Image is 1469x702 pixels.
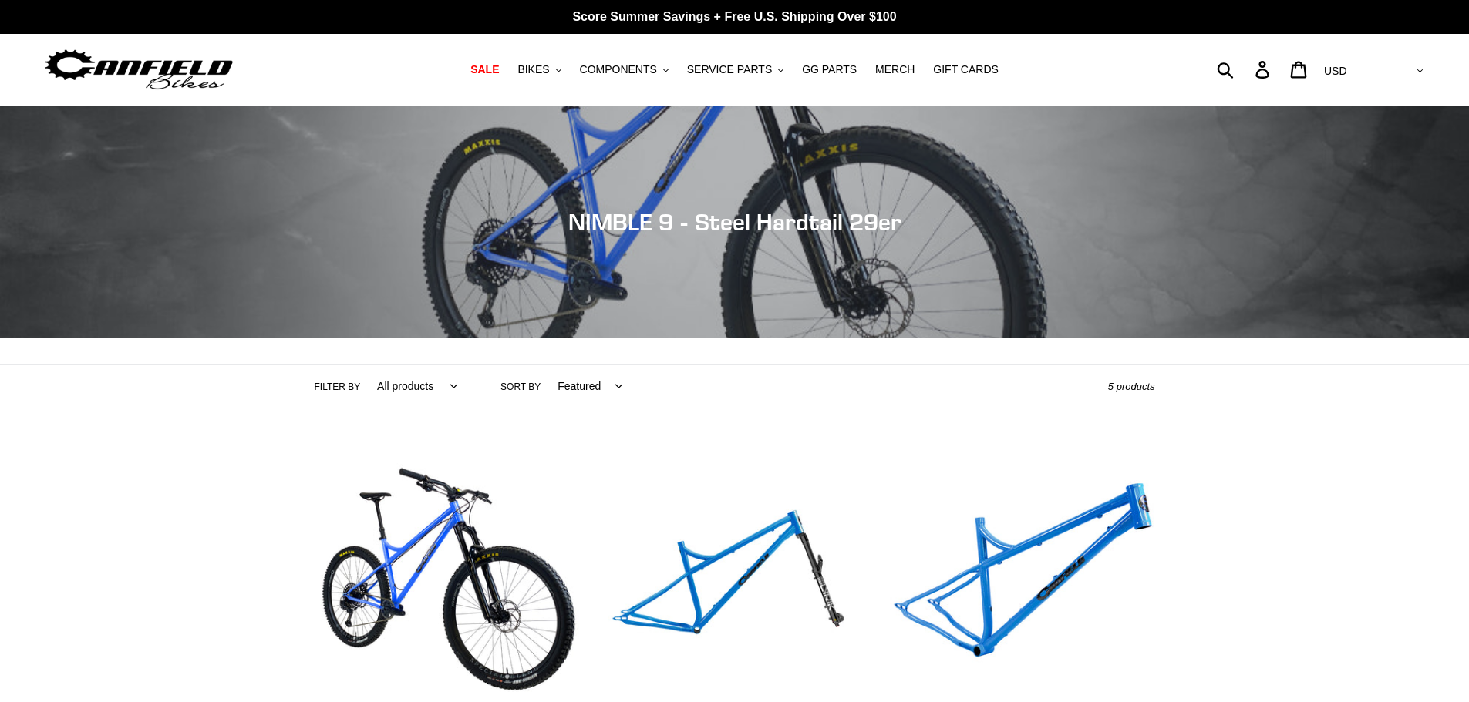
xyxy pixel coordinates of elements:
[315,380,361,394] label: Filter by
[580,63,657,76] span: COMPONENTS
[1225,52,1265,86] input: Search
[572,59,676,80] button: COMPONENTS
[679,59,791,80] button: SERVICE PARTS
[933,63,999,76] span: GIFT CARDS
[510,59,568,80] button: BIKES
[794,59,864,80] a: GG PARTS
[687,63,772,76] span: SERVICE PARTS
[925,59,1006,80] a: GIFT CARDS
[463,59,507,80] a: SALE
[802,63,857,76] span: GG PARTS
[868,59,922,80] a: MERCH
[42,45,235,94] img: Canfield Bikes
[568,208,901,236] span: NIMBLE 9 - Steel Hardtail 29er
[875,63,915,76] span: MERCH
[470,63,499,76] span: SALE
[500,380,541,394] label: Sort by
[517,63,549,76] span: BIKES
[1108,381,1155,392] span: 5 products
